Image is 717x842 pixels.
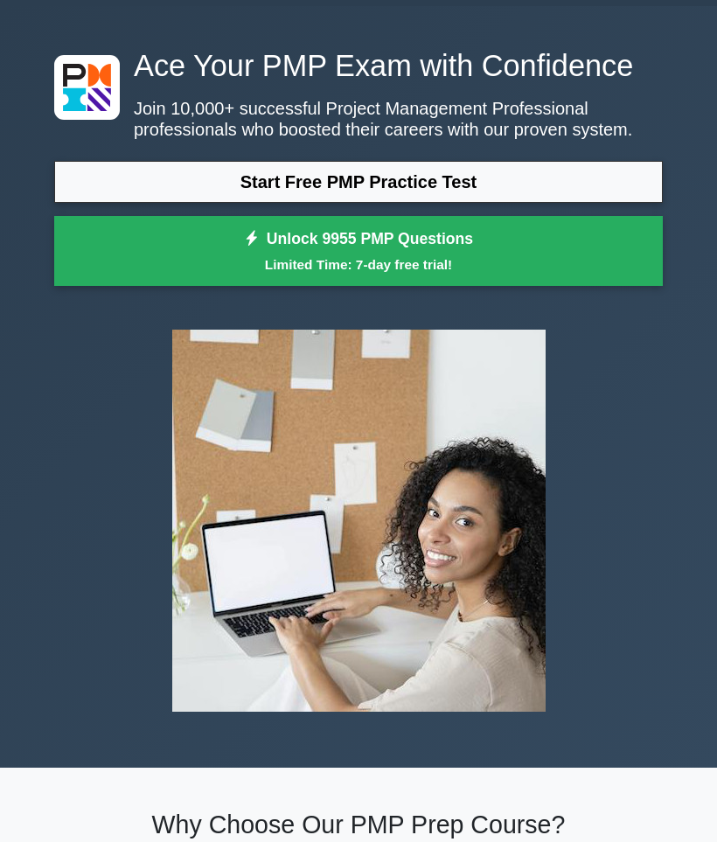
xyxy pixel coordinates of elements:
a: Unlock 9955 PMP QuestionsLimited Time: 7-day free trial! [54,216,663,286]
a: Start Free PMP Practice Test [54,161,663,203]
p: Join 10,000+ successful Project Management Professional professionals who boosted their careers w... [54,98,663,140]
h2: Why Choose Our PMP Prep Course? [54,810,663,839]
small: Limited Time: 7-day free trial! [76,254,641,275]
h1: Ace Your PMP Exam with Confidence [54,48,663,84]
